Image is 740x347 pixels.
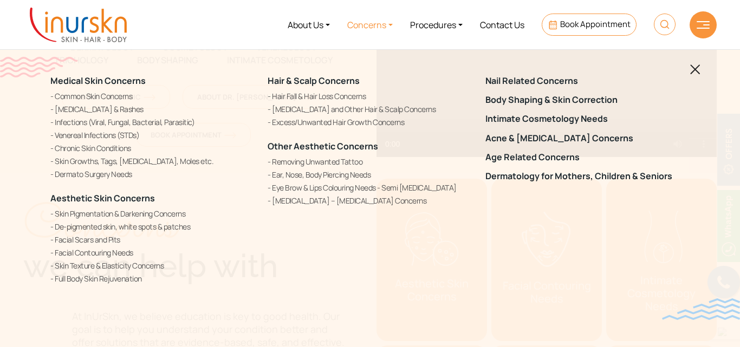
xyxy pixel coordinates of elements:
[485,171,690,181] a: Dermatology for Mothers, Children & Seniors
[542,14,637,36] a: Book Appointment
[279,4,339,45] a: About Us
[662,298,740,320] img: bluewave
[268,156,472,167] a: Removing Unwanted Tattoo
[50,75,146,87] a: Medical Skin Concerns
[50,192,155,204] a: Aesthetic Skin Concerns
[268,182,472,193] a: Eye Brow & Lips Colouring Needs - Semi [MEDICAL_DATA]
[50,103,255,115] a: [MEDICAL_DATA] & Rashes
[654,14,676,35] img: HeaderSearch
[697,21,710,29] img: hamLine.svg
[485,114,690,124] a: Intimate Cosmetology Needs
[50,247,255,258] a: Facial Contouring Needs
[268,169,472,180] a: Ear, Nose, Body Piercing Needs
[268,195,472,206] a: [MEDICAL_DATA] – [MEDICAL_DATA] Concerns
[50,273,255,284] a: Full Body Skin Rejuvenation
[50,155,255,167] a: Skin Growths, Tags, [MEDICAL_DATA], Moles etc.
[50,260,255,271] a: Skin Texture & Elasticity Concerns
[268,140,378,152] a: Other Aesthetic Concerns
[268,90,472,102] a: Hair Fall & Hair Loss Concerns
[485,133,690,143] a: Acne & [MEDICAL_DATA] Concerns
[560,18,631,30] span: Book Appointment
[50,90,255,102] a: Common Skin Concerns
[401,4,471,45] a: Procedures
[690,64,700,75] img: blackclosed
[485,76,690,86] a: Nail Related Concerns
[50,234,255,245] a: Facial Scars and Pits
[50,221,255,232] a: De-pigmented skin, white spots & patches
[50,142,255,154] a: Chronic Skin Conditions
[471,4,533,45] a: Contact Us
[50,116,255,128] a: Infections (Viral, Fungal, Bacterial, Parasitic)
[485,152,690,162] a: Age Related Concerns
[50,168,255,180] a: Dermato Surgery Needs
[50,129,255,141] a: Venereal Infections (STDs)
[268,116,472,128] a: Excess/Unwanted Hair Growth Concerns
[50,208,255,219] a: Skin Pigmentation & Darkening Concerns
[268,75,360,87] a: Hair & Scalp Concerns
[339,4,401,45] a: Concerns
[30,8,127,42] img: inurskn-logo
[268,103,472,115] a: [MEDICAL_DATA] and Other Hair & Scalp Concerns
[485,95,690,105] a: Body Shaping & Skin Correction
